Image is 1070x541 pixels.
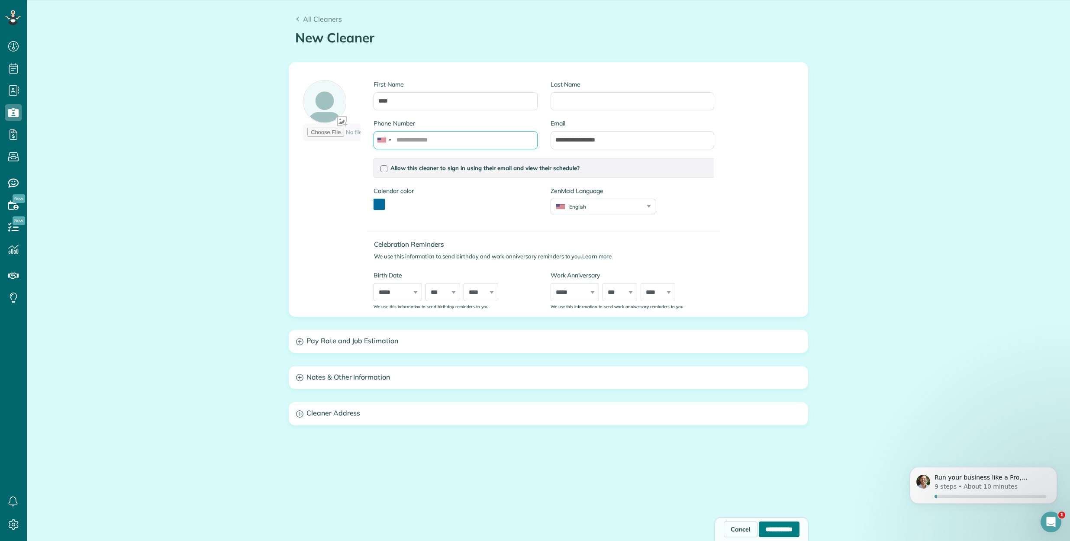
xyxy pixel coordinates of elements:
[13,194,25,203] span: New
[289,367,808,389] a: Notes & Other Information
[13,216,25,225] span: New
[289,403,808,425] a: Cleaner Address
[897,457,1070,518] iframe: Intercom notifications message
[295,31,802,45] h1: New Cleaner
[551,271,714,280] label: Work Anniversary
[374,252,721,261] p: We use this information to send birthday and work anniversary reminders to you.
[1058,512,1065,518] span: 1
[374,187,413,195] label: Calendar color
[551,203,644,210] div: English
[582,253,612,260] a: Learn more
[374,119,537,128] label: Phone Number
[724,522,757,537] a: Cancel
[289,330,808,352] a: Pay Rate and Job Estimation
[551,304,684,309] sub: We use this information to send work anniversary reminders to you.
[374,80,537,89] label: First Name
[551,187,655,195] label: ZenMaid Language
[374,271,537,280] label: Birth Date
[374,199,385,210] button: toggle color picker dialog
[374,132,394,149] div: United States: +1
[303,15,342,23] span: All Cleaners
[295,14,342,24] a: All Cleaners
[374,304,490,309] sub: We use this information to send birthday reminders to you.
[551,119,714,128] label: Email
[1041,512,1061,532] iframe: Intercom live chat
[374,241,721,248] h4: Celebration Reminders
[551,80,714,89] label: Last Name
[390,164,580,171] span: Allow this cleaner to sign in using their email and view their schedule?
